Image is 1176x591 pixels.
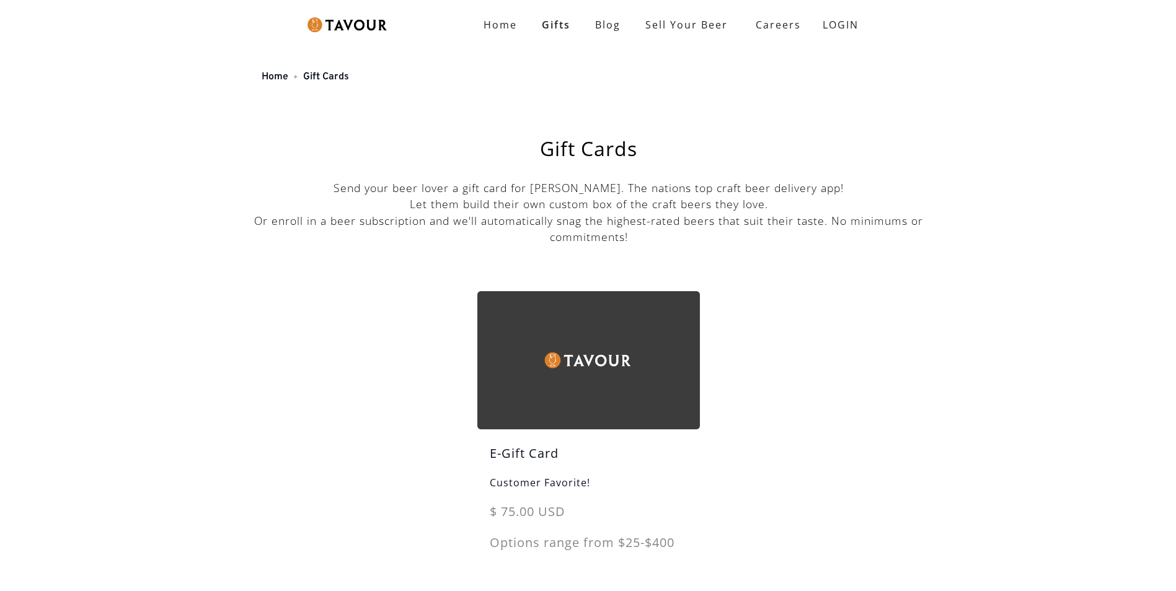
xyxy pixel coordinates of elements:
[239,180,939,245] p: Send your beer lover a gift card for [PERSON_NAME]. The nations top craft beer delivery app! Let ...
[477,475,701,502] h6: Customer Favorite!
[477,502,701,533] div: $ 75.00 USD
[477,291,701,564] a: E-Gift CardCustomer Favorite!$ 75.00 USDOptions range from $25-$400
[471,12,529,37] a: Home
[477,533,701,564] div: Options range from $25-$400
[529,12,583,37] a: Gifts
[477,444,701,475] h5: E-Gift Card
[583,12,633,37] a: Blog
[810,12,871,37] a: LOGIN
[270,139,908,159] h1: Gift Cards
[484,18,517,32] strong: Home
[262,71,288,83] a: Home
[303,71,349,83] a: Gift Cards
[756,12,801,37] strong: Careers
[740,7,810,42] a: Careers
[633,12,740,37] a: Sell Your Beer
